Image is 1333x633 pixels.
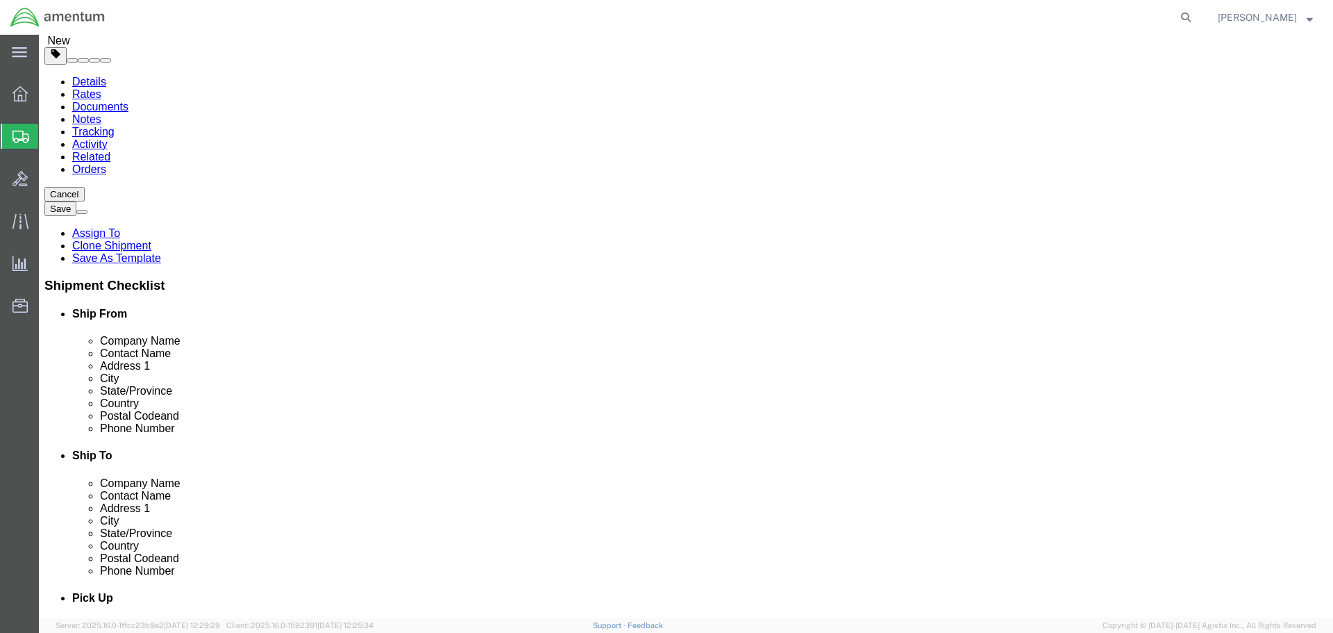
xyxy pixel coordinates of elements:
span: [DATE] 12:25:34 [317,621,374,630]
button: [PERSON_NAME] [1217,9,1314,26]
img: logo [10,7,106,28]
span: Server: 2025.16.0-1ffcc23b9e2 [56,621,220,630]
a: Feedback [628,621,663,630]
a: Support [593,621,628,630]
iframe: FS Legacy Container [39,35,1333,618]
span: [DATE] 12:29:29 [164,621,220,630]
span: Client: 2025.16.0-1592391 [226,621,374,630]
span: Matthew McMillen [1218,10,1297,25]
span: Copyright © [DATE]-[DATE] Agistix Inc., All Rights Reserved [1103,620,1316,632]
